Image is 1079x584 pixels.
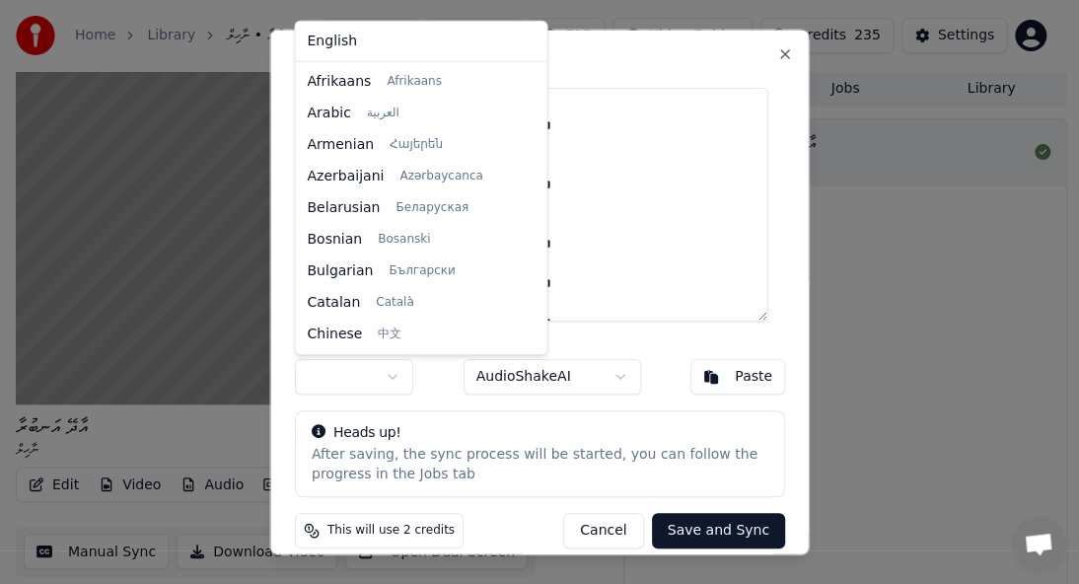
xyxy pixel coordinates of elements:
[367,106,399,121] span: العربية
[378,327,401,342] span: 中文
[307,261,373,281] span: Bulgarian
[387,74,442,90] span: Afrikaans
[378,232,430,248] span: Bosanski
[307,104,350,123] span: Arabic
[376,295,413,311] span: Català
[307,135,374,155] span: Armenian
[307,198,380,218] span: Belarusian
[307,32,357,51] span: English
[396,200,468,216] span: Беларуская
[399,169,482,184] span: Azərbaycanca
[390,137,443,153] span: Հայերեն
[307,230,362,250] span: Bosnian
[389,263,455,279] span: Български
[307,167,384,186] span: Azerbaijani
[307,293,360,313] span: Catalan
[307,325,362,344] span: Chinese
[307,72,371,92] span: Afrikaans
